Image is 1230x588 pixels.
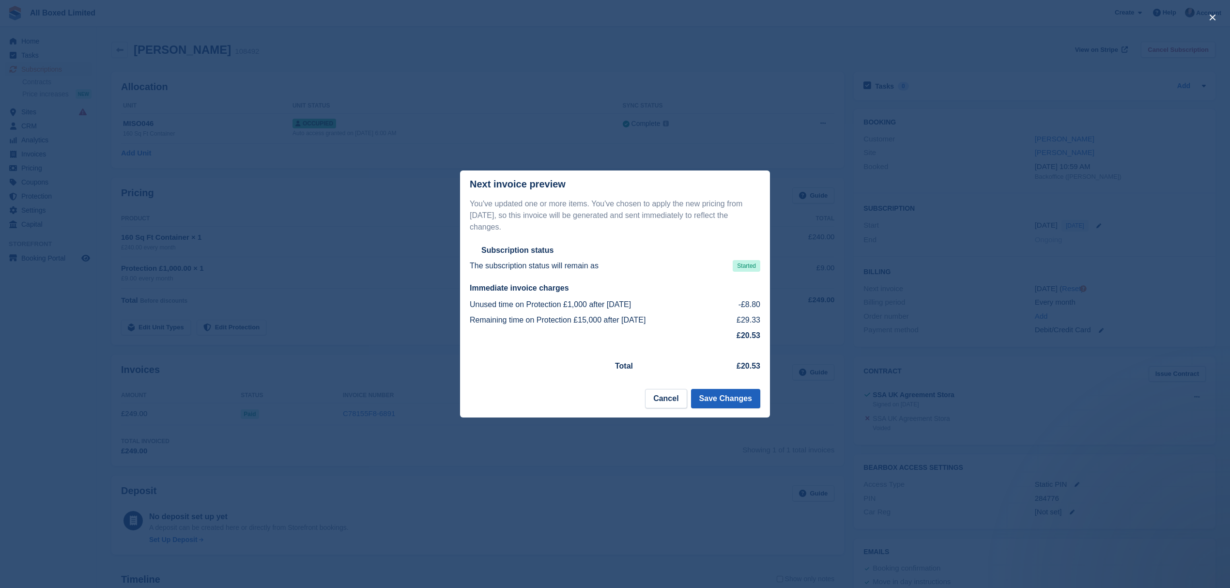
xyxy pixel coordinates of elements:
[726,297,760,312] td: -£8.80
[733,260,760,272] span: Started
[481,246,553,255] h2: Subscription status
[470,179,566,190] p: Next invoice preview
[470,198,760,233] p: You've updated one or more items. You've chosen to apply the new pricing from [DATE], so this inv...
[645,389,687,408] button: Cancel
[615,362,633,370] strong: Total
[737,331,760,340] strong: £20.53
[726,312,760,328] td: £29.33
[470,297,726,312] td: Unused time on Protection £1,000 after [DATE]
[1205,10,1220,25] button: close
[691,389,760,408] button: Save Changes
[470,312,726,328] td: Remaining time on Protection £15,000 after [DATE]
[470,283,760,293] h2: Immediate invoice charges
[470,260,599,272] p: The subscription status will remain as
[737,362,760,370] strong: £20.53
